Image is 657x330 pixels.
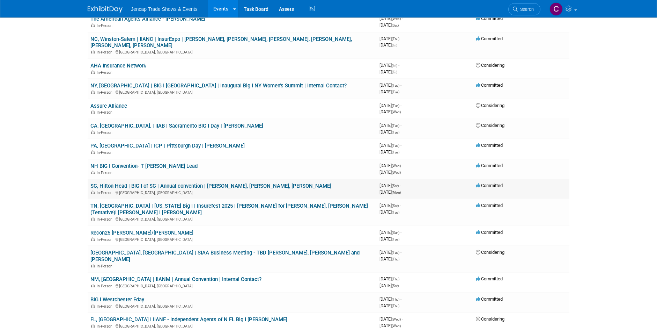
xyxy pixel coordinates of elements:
[97,237,115,242] span: In-Person
[518,7,534,12] span: Search
[400,276,401,281] span: -
[392,324,401,328] span: (Wed)
[392,191,401,194] span: (Mon)
[90,230,193,236] a: Recon25 [PERSON_NAME]/[PERSON_NAME]
[392,171,401,174] span: (Wed)
[400,183,401,188] span: -
[392,43,397,47] span: (Fri)
[91,50,95,53] img: In-Person Event
[97,150,115,155] span: In-Person
[476,143,503,148] span: Committed
[90,250,360,263] a: [GEOGRAPHIC_DATA], [GEOGRAPHIC_DATA] | SIAA Business Meeting - TBD [PERSON_NAME], [PERSON_NAME] a...
[392,23,399,27] span: (Sat)
[379,103,401,108] span: [DATE]
[549,2,563,16] img: Christopher Reid
[379,89,399,94] span: [DATE]
[400,36,401,41] span: -
[400,296,401,302] span: -
[379,236,399,242] span: [DATE]
[90,143,245,149] a: PA, [GEOGRAPHIC_DATA] | ICP | Pittsburgh Day | [PERSON_NAME]
[392,104,399,108] span: (Tue)
[402,163,403,168] span: -
[90,63,146,69] a: AHA Insurance Network
[90,296,144,303] a: BIG I Westchester Eday
[392,17,401,21] span: (Wed)
[379,296,401,302] span: [DATE]
[91,284,95,287] img: In-Person Event
[90,316,287,323] a: FL, [GEOGRAPHIC_DATA] I IIANF - Independent Agents of N FL Big I [PERSON_NAME]
[379,183,401,188] span: [DATE]
[392,110,401,114] span: (Wed)
[476,230,503,235] span: Committed
[476,123,504,128] span: Considering
[379,82,401,88] span: [DATE]
[392,84,399,87] span: (Tue)
[97,284,115,288] span: In-Person
[392,297,399,301] span: (Thu)
[476,203,503,208] span: Committed
[379,129,399,135] span: [DATE]
[379,163,403,168] span: [DATE]
[379,323,401,328] span: [DATE]
[379,16,403,21] span: [DATE]
[91,217,95,221] img: In-Person Event
[402,316,403,322] span: -
[97,50,115,55] span: In-Person
[91,237,95,241] img: In-Person Event
[400,82,401,88] span: -
[97,264,115,268] span: In-Person
[97,130,115,135] span: In-Person
[476,276,503,281] span: Committed
[379,143,401,148] span: [DATE]
[400,230,401,235] span: -
[379,303,399,308] span: [DATE]
[476,296,503,302] span: Committed
[379,149,399,155] span: [DATE]
[392,130,399,134] span: (Tue)
[379,109,401,114] span: [DATE]
[400,123,401,128] span: -
[379,63,399,68] span: [DATE]
[379,230,401,235] span: [DATE]
[392,251,399,254] span: (Tue)
[379,283,399,288] span: [DATE]
[379,69,397,74] span: [DATE]
[97,217,115,222] span: In-Person
[476,183,503,188] span: Committed
[508,3,540,15] a: Search
[476,316,504,322] span: Considering
[91,191,95,194] img: In-Person Event
[90,16,205,22] a: The American Agents Alliance - [PERSON_NAME]
[400,250,401,255] span: -
[476,63,504,68] span: Considering
[90,49,374,55] div: [GEOGRAPHIC_DATA], [GEOGRAPHIC_DATA]
[90,303,374,309] div: [GEOGRAPHIC_DATA], [GEOGRAPHIC_DATA]
[402,16,403,21] span: -
[90,103,127,109] a: Assure Alliance
[97,304,115,309] span: In-Person
[88,6,123,13] img: ExhibitDay
[90,163,198,169] a: NH BIG I Convention- T [PERSON_NAME] Lead
[97,90,115,95] span: In-Person
[476,36,503,41] span: Committed
[392,64,397,67] span: (Fri)
[392,184,399,188] span: (Sat)
[91,171,95,174] img: In-Person Event
[398,63,399,68] span: -
[90,189,374,195] div: [GEOGRAPHIC_DATA], [GEOGRAPHIC_DATA]
[392,90,399,94] span: (Tue)
[476,163,503,168] span: Committed
[392,277,399,281] span: (Thu)
[476,82,503,88] span: Committed
[90,183,331,189] a: SC, Hilton Head | BIG I of SC | Annual convention | [PERSON_NAME], [PERSON_NAME], [PERSON_NAME]
[91,23,95,27] img: In-Person Event
[97,171,115,175] span: In-Person
[392,317,401,321] span: (Wed)
[90,36,352,49] a: NC, Winston-Salem | IIANC | InsurExpo | [PERSON_NAME], [PERSON_NAME], [PERSON_NAME], [PERSON_NAME...
[379,256,399,261] span: [DATE]
[90,203,368,216] a: TN, [GEOGRAPHIC_DATA] | [US_STATE] Big I | Insurefest 2025 | [PERSON_NAME] for [PERSON_NAME], [PE...
[392,284,399,288] span: (Sat)
[91,90,95,94] img: In-Person Event
[379,123,401,128] span: [DATE]
[90,123,263,129] a: CA, [GEOGRAPHIC_DATA], | IIAB | Sacramento BIG I Day | [PERSON_NAME]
